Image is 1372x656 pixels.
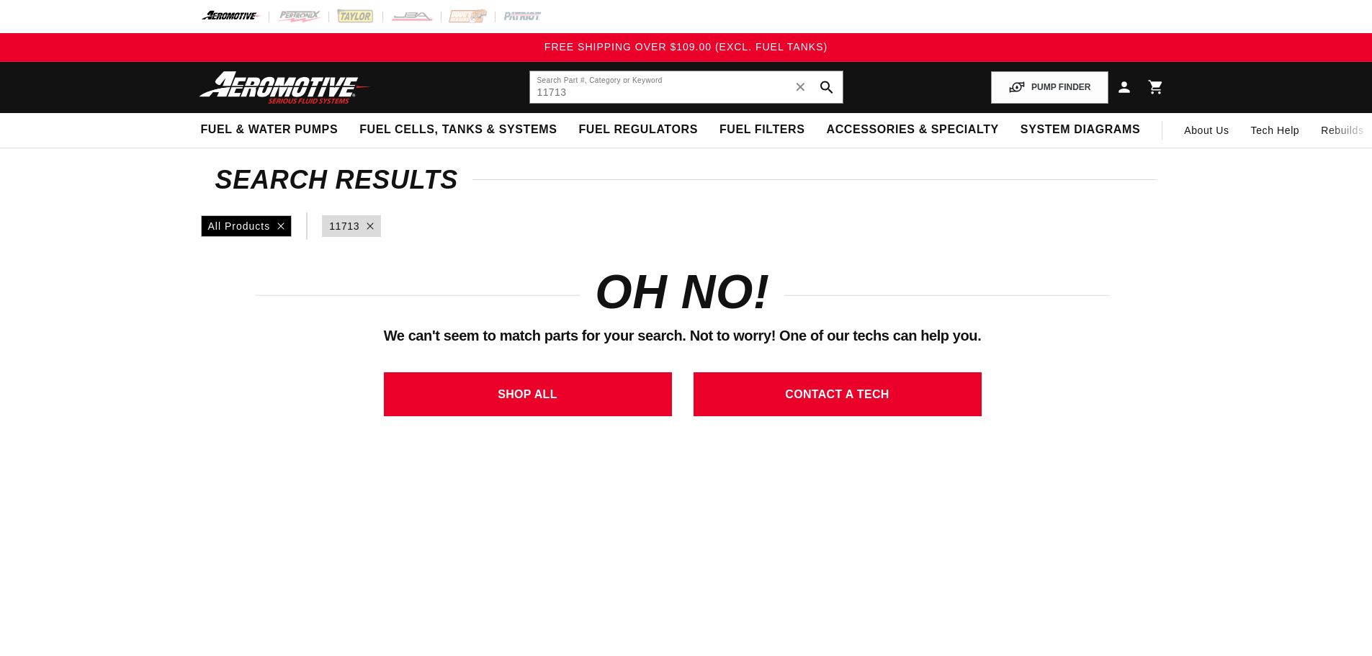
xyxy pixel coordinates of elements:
span: Fuel Regulators [578,122,697,138]
span: Rebuilds [1321,122,1363,138]
span: ✕ [794,76,807,99]
summary: Fuel Cells, Tanks & Systems [349,113,568,147]
summary: Accessories & Specialty [816,113,1010,147]
img: Aeromotive [195,71,375,104]
button: search button [811,71,843,103]
span: Fuel & Water Pumps [201,122,338,138]
h1: OH NO! [595,271,770,313]
span: System Diagrams [1021,122,1140,138]
a: SHOP ALL [384,372,672,416]
p: We can't seem to match parts for your search. Not to worry! One of our techs can help you. [256,324,1110,347]
span: Fuel Filters [719,122,805,138]
button: PUMP FINDER [991,71,1108,104]
summary: Tech Help [1240,113,1311,148]
a: About Us [1173,113,1239,148]
input: Search by Part Number, Category or Keyword [530,71,843,103]
span: FREE SHIPPING OVER $109.00 (EXCL. FUEL TANKS) [544,41,828,53]
div: All Products [201,215,292,237]
span: Tech Help [1251,122,1300,138]
span: Fuel Cells, Tanks & Systems [359,122,557,138]
h2: Search Results [215,169,1157,192]
a: 11713 [329,218,359,234]
summary: Fuel & Water Pumps [190,113,349,147]
summary: Fuel Regulators [568,113,708,147]
a: CONTACT A TECH [694,372,982,416]
summary: System Diagrams [1010,113,1151,147]
summary: Fuel Filters [709,113,816,147]
span: Accessories & Specialty [827,122,999,138]
span: About Us [1184,125,1229,136]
